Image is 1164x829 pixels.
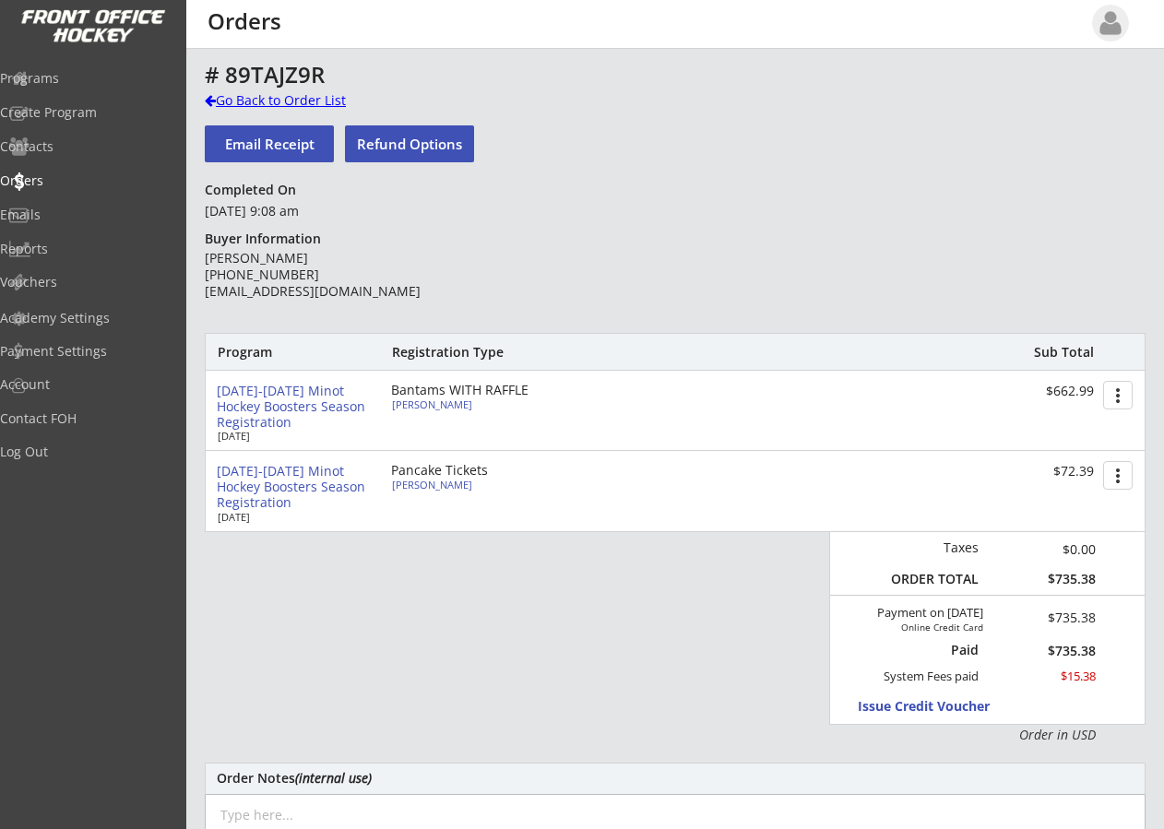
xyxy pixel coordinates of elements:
[205,231,329,247] div: Buyer Information
[992,539,1096,559] div: $0.00
[879,622,983,633] div: Online Credit Card
[992,669,1096,684] div: $15.38
[1103,381,1133,409] button: more_vert
[345,125,474,162] button: Refund Options
[1007,611,1096,624] div: $735.38
[205,64,1088,86] div: # 89TAJZ9R
[205,125,334,162] button: Email Receipt
[867,669,979,684] div: System Fees paid
[218,344,317,361] div: Program
[217,384,376,430] div: [DATE]-[DATE] Minot Hockey Boosters Season Registration
[205,182,304,198] div: Completed On
[218,431,365,441] div: [DATE]
[883,539,979,556] div: Taxes
[992,645,1096,657] div: $735.38
[894,642,979,658] div: Paid
[1014,344,1094,361] div: Sub Total
[392,480,598,490] div: [PERSON_NAME]
[883,571,979,587] div: ORDER TOTAL
[858,694,1028,719] button: Issue Credit Voucher
[217,771,1134,785] div: Order Notes
[205,250,471,301] div: [PERSON_NAME] [PHONE_NUMBER] [EMAIL_ADDRESS][DOMAIN_NAME]
[218,512,365,522] div: [DATE]
[391,384,603,397] div: Bantams WITH RAFFLE
[883,726,1096,744] div: Order in USD
[837,606,983,621] div: Payment on [DATE]
[205,202,471,220] div: [DATE] 9:08 am
[205,91,395,110] div: Go Back to Order List
[217,464,376,510] div: [DATE]-[DATE] Minot Hockey Boosters Season Registration
[295,769,372,787] em: (internal use)
[992,571,1096,587] div: $735.38
[391,464,603,477] div: Pancake Tickets
[392,399,598,409] div: [PERSON_NAME]
[980,464,1094,480] div: $72.39
[980,384,1094,399] div: $662.99
[392,344,603,361] div: Registration Type
[1103,461,1133,490] button: more_vert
